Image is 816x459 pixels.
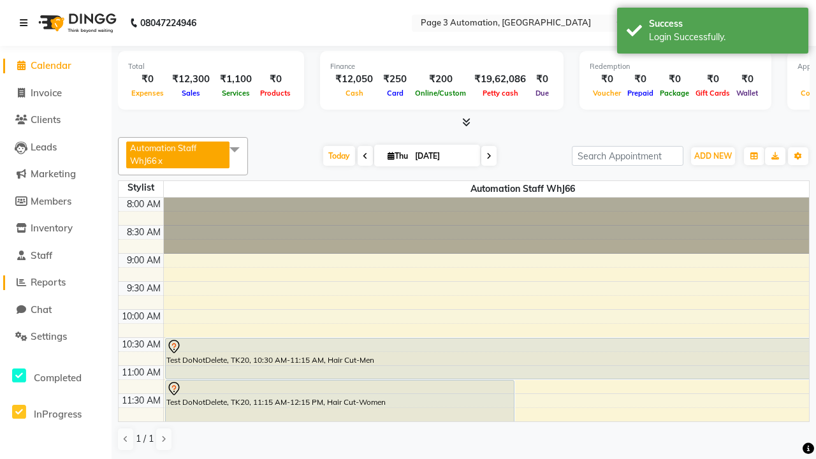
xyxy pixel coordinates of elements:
div: ₹0 [657,72,692,87]
span: Petty cash [479,89,521,98]
a: Staff [3,249,108,263]
div: ₹0 [257,72,294,87]
input: Search Appointment [572,146,683,166]
span: Sales [178,89,203,98]
div: ₹200 [412,72,469,87]
span: Online/Custom [412,89,469,98]
span: Voucher [590,89,624,98]
span: Expenses [128,89,167,98]
div: Total [128,61,294,72]
a: Clients [3,113,108,127]
a: Chat [3,303,108,317]
span: Chat [31,303,52,316]
div: ₹0 [733,72,761,87]
div: 8:30 AM [124,226,163,239]
span: Inventory [31,222,73,234]
span: Marketing [31,168,76,180]
a: Invoice [3,86,108,101]
div: 11:30 AM [119,394,163,407]
div: 10:30 AM [119,338,163,351]
span: Cash [342,89,367,98]
a: Members [3,194,108,209]
div: ₹19,62,086 [469,72,531,87]
div: Redemption [590,61,761,72]
span: Thu [384,151,411,161]
div: 11:00 AM [119,366,163,379]
span: Due [532,89,552,98]
a: Calendar [3,59,108,73]
span: Today [323,146,355,166]
span: Settings [31,330,67,342]
span: Leads [31,141,57,153]
div: ₹0 [624,72,657,87]
span: 1 / 1 [136,432,154,446]
a: Leads [3,140,108,155]
span: Package [657,89,692,98]
a: x [157,156,163,166]
span: Prepaid [624,89,657,98]
span: Staff [31,249,52,261]
div: Test DoNotDelete, TK20, 11:15 AM-12:15 PM, Hair Cut-Women [166,381,514,435]
div: ₹250 [378,72,412,87]
span: Completed [34,372,82,384]
span: Products [257,89,294,98]
span: Invoice [31,87,62,99]
a: Marketing [3,167,108,182]
div: Stylist [119,181,163,194]
div: ₹12,050 [330,72,378,87]
span: Automation Staff WhJ66 [130,143,196,166]
span: Clients [31,113,61,126]
div: Login Successfully. [649,31,799,44]
div: 9:00 AM [124,254,163,267]
div: ₹1,100 [215,72,257,87]
span: Gift Cards [692,89,733,98]
div: Finance [330,61,553,72]
div: 9:30 AM [124,282,163,295]
span: Wallet [733,89,761,98]
a: Settings [3,330,108,344]
div: 8:00 AM [124,198,163,211]
span: Services [219,89,253,98]
span: Members [31,195,71,207]
span: Calendar [31,59,71,71]
span: ADD NEW [694,151,732,161]
div: ₹0 [692,72,733,87]
input: 2025-10-02 [411,147,475,166]
button: ADD NEW [691,147,735,165]
div: ₹12,300 [167,72,215,87]
div: ₹0 [128,72,167,87]
img: logo [33,5,120,41]
span: Card [384,89,407,98]
a: Reports [3,275,108,290]
span: Reports [31,276,66,288]
div: ₹0 [590,72,624,87]
b: 08047224946 [140,5,196,41]
span: InProgress [34,408,82,420]
div: Success [649,17,799,31]
a: Inventory [3,221,108,236]
div: ₹0 [531,72,553,87]
div: 10:00 AM [119,310,163,323]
